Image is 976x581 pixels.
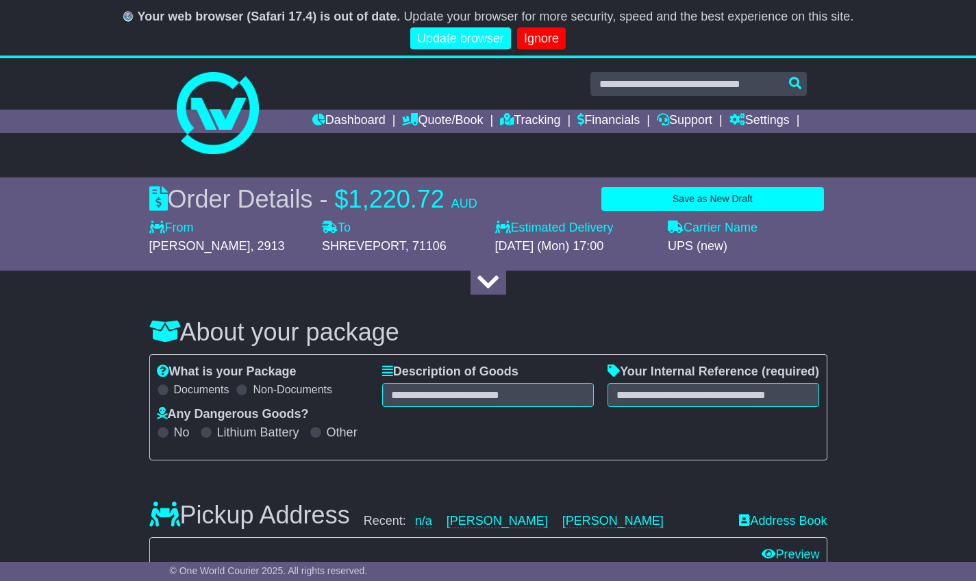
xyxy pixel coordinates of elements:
span: , 71106 [405,239,447,253]
div: UPS (new) [668,239,827,254]
a: Update browser [410,27,511,50]
label: Carrier Name [668,221,758,236]
label: Description of Goods [382,364,518,380]
h3: Pickup Address [149,502,350,529]
div: Order Details - [149,184,477,214]
a: n/a [415,514,432,528]
label: Your Internal Reference (required) [608,364,819,380]
a: Address Book [739,514,827,529]
label: To [322,221,351,236]
label: Documents [174,383,229,396]
label: From [149,221,194,236]
a: [PERSON_NAME] [562,514,664,528]
span: 1,220.72 [349,185,445,213]
span: © One World Courier 2025. All rights reserved. [170,565,368,576]
h3: About your package [149,319,827,346]
label: What is your Package [157,364,297,380]
button: Save as New Draft [601,187,823,211]
b: Your web browser (Safari 17.4) is out of date. [138,10,401,23]
label: Any Dangerous Goods? [157,407,309,422]
label: No [174,425,190,441]
span: [PERSON_NAME] [149,239,251,253]
div: Recent: [364,514,726,529]
label: Other [327,425,358,441]
a: Quote/Book [402,110,483,133]
a: Tracking [500,110,560,133]
a: [PERSON_NAME] [447,514,548,528]
span: SHREVEPORT [322,239,405,253]
span: Update your browser for more security, speed and the best experience on this site. [403,10,853,23]
a: Support [657,110,712,133]
label: Estimated Delivery [495,221,655,236]
label: Lithium Battery [217,425,299,441]
a: Preview [762,547,819,561]
a: Dashboard [312,110,386,133]
a: Ignore [517,27,566,50]
a: Financials [577,110,640,133]
label: Non-Documents [253,383,332,396]
span: $ [335,185,349,213]
span: AUD [451,197,477,210]
div: [DATE] (Mon) 17:00 [495,239,655,254]
span: , 2913 [251,239,285,253]
a: Settings [729,110,790,133]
